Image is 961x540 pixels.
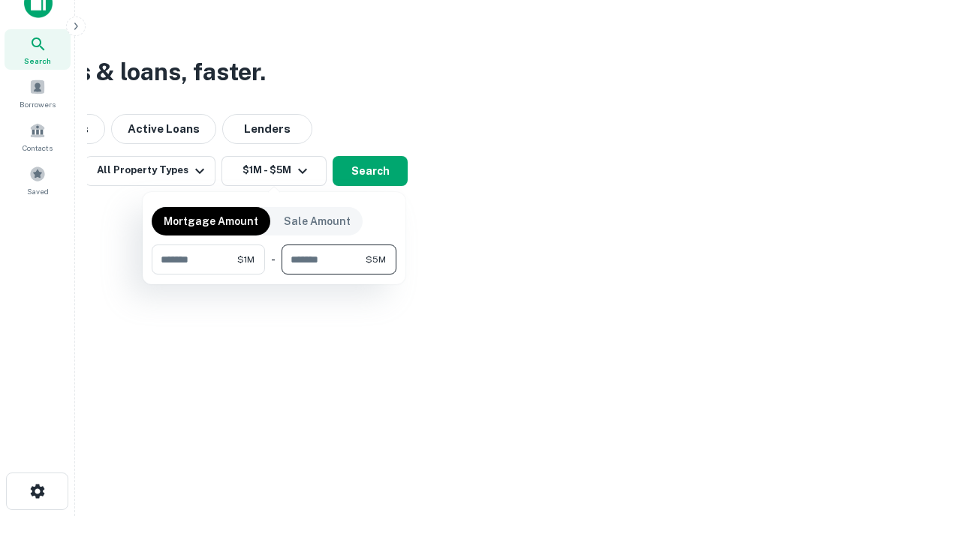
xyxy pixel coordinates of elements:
[366,253,386,266] span: $5M
[886,420,961,492] iframe: Chat Widget
[164,213,258,229] p: Mortgage Amount
[284,213,351,229] p: Sale Amount
[237,253,255,266] span: $1M
[271,244,276,274] div: -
